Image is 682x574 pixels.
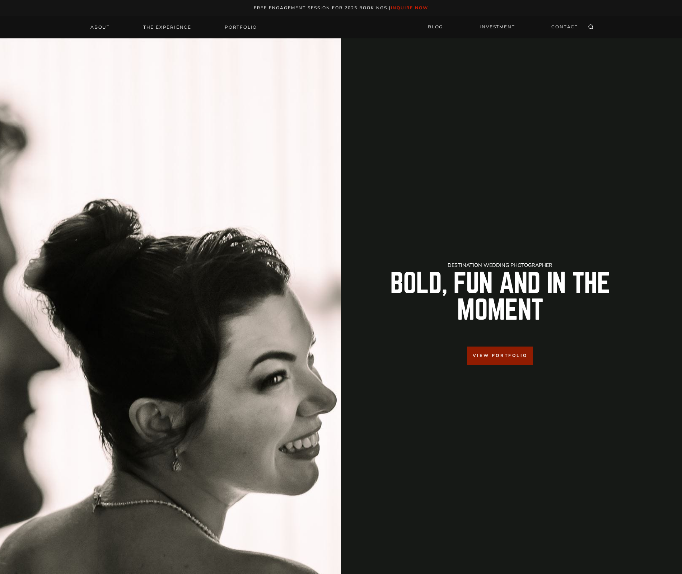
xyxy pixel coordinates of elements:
span: View Portfolio [473,352,527,359]
button: View Search Form [586,22,596,32]
a: THE EXPERIENCE [139,22,196,32]
h2: Bold, Fun And in the Moment [347,270,653,324]
nav: Secondary Navigation [424,21,582,33]
a: Portfolio [220,22,261,32]
a: INVESTMENT [475,21,519,33]
a: View Portfolio [467,347,533,365]
a: CONTACT [547,21,582,33]
p: Free engagement session for 2025 Bookings | [8,4,674,12]
a: About [86,22,114,32]
h1: Destination Wedding Photographer [347,263,653,268]
a: BLOG [424,21,447,33]
a: inquire now [391,5,428,11]
img: Logo of Roy Serafin Photo Co., featuring stylized text in white on a light background, representi... [314,19,368,36]
nav: Primary Navigation [86,22,261,32]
